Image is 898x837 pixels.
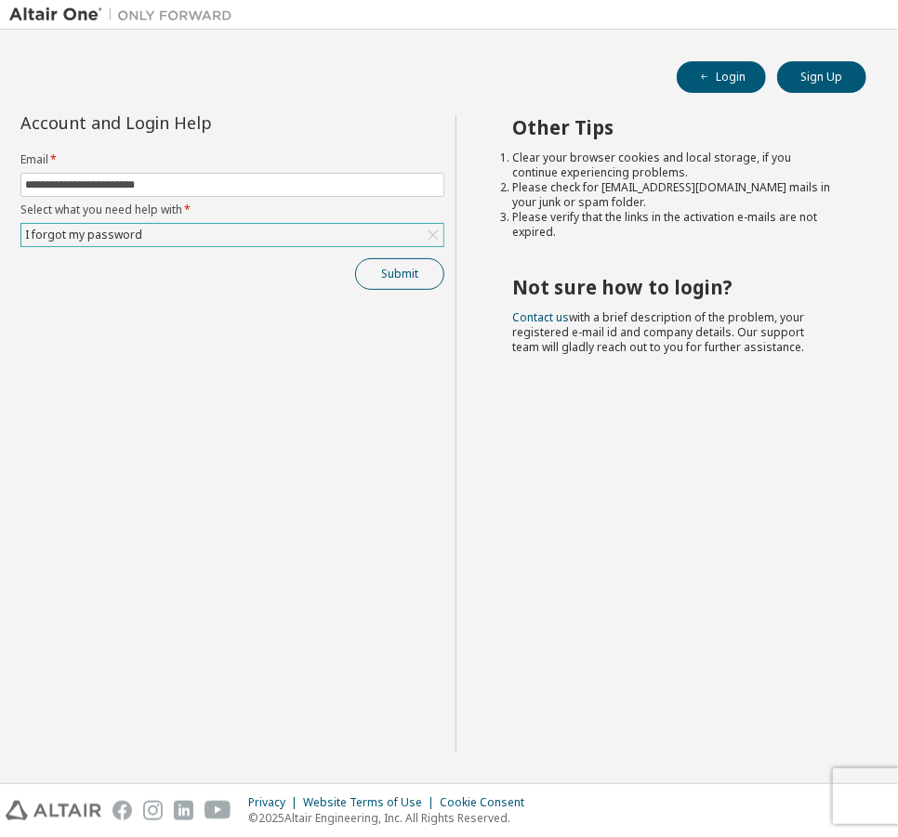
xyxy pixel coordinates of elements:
[248,810,535,826] p: © 2025 Altair Engineering, Inc. All Rights Reserved.
[512,115,833,139] h2: Other Tips
[6,801,101,820] img: altair_logo.svg
[143,801,163,820] img: instagram.svg
[512,210,833,240] li: Please verify that the links in the activation e-mails are not expired.
[174,801,193,820] img: linkedin.svg
[677,61,766,93] button: Login
[512,150,833,180] li: Clear your browser cookies and local storage, if you continue experiencing problems.
[112,801,132,820] img: facebook.svg
[22,225,145,245] div: I forgot my password
[777,61,866,93] button: Sign Up
[512,309,569,325] a: Contact us
[440,795,535,810] div: Cookie Consent
[21,224,443,246] div: I forgot my password
[512,309,804,355] span: with a brief description of the problem, your registered e-mail id and company details. Our suppo...
[512,180,833,210] li: Please check for [EMAIL_ADDRESS][DOMAIN_NAME] mails in your junk or spam folder.
[205,801,231,820] img: youtube.svg
[9,6,242,24] img: Altair One
[20,152,444,167] label: Email
[248,795,303,810] div: Privacy
[20,115,360,130] div: Account and Login Help
[303,795,440,810] div: Website Terms of Use
[20,203,444,217] label: Select what you need help with
[512,275,833,299] h2: Not sure how to login?
[355,258,444,290] button: Submit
